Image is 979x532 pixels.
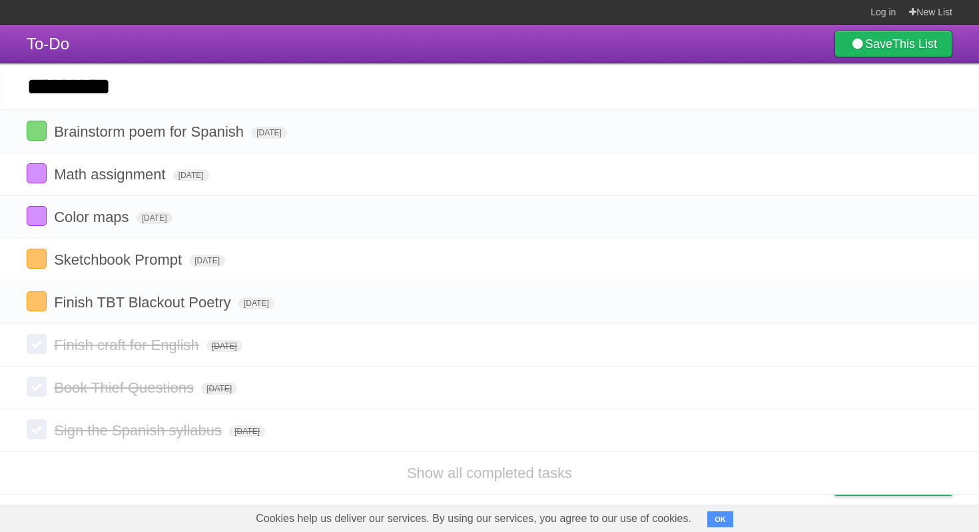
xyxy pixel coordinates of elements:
b: This List [892,37,937,51]
span: Book Thief Questions [54,379,197,396]
span: Sign the Spanish syllabus [54,422,225,439]
label: Done [27,121,47,141]
span: Cookies help us deliver our services. By using our services, you agree to our use of cookies. [242,505,705,532]
span: Brainstorm poem for Spanish [54,123,247,140]
span: Math assignment [54,166,169,183]
span: Finish TBT Blackout Poetry [54,294,234,311]
span: [DATE] [206,340,242,352]
span: [DATE] [238,297,274,309]
span: [DATE] [251,127,287,139]
label: Done [27,334,47,354]
span: [DATE] [173,169,209,181]
span: Finish craft for English [54,337,202,353]
span: To-Do [27,35,69,53]
label: Done [27,377,47,397]
span: [DATE] [229,425,265,437]
span: Buy me a coffee [862,472,946,495]
span: [DATE] [137,212,172,224]
label: Done [27,163,47,183]
a: SaveThis List [834,31,952,57]
button: OK [707,511,733,527]
label: Done [27,291,47,311]
label: Done [27,249,47,269]
label: Done [27,419,47,439]
span: Sketchbook Prompt [54,251,185,268]
span: [DATE] [201,383,237,395]
span: [DATE] [189,255,225,267]
label: Done [27,206,47,226]
a: Show all completed tasks [407,465,572,481]
span: Color maps [54,209,132,225]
